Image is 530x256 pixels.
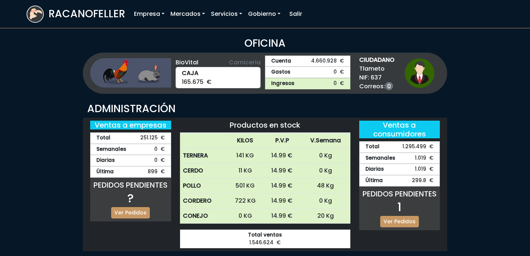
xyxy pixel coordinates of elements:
span: Tlameto [359,64,395,73]
strong: Total [96,134,110,142]
td: 141 KG [227,148,264,163]
h5: PEDIDOS PENDIENTES [90,181,171,189]
th: TERNERA [180,148,227,163]
a: 0 [385,82,393,90]
h5: Ventas a consumidores [359,121,440,138]
strong: Total ventas [186,231,344,239]
strong: Total [365,143,379,151]
a: Salir [286,7,305,21]
td: 0 Kg [301,148,350,163]
div: 1.546.624 € [180,230,350,248]
th: POLLO [180,178,227,193]
div: 299.8 € [359,175,440,186]
strong: CIUDADANO [359,56,395,64]
td: 14.99 € [264,209,301,224]
strong: Gastos [271,68,290,76]
td: 48 Kg [301,178,350,193]
strong: Diarias [96,157,115,164]
a: Servicios [208,7,245,21]
td: 14.99 € [264,163,301,178]
th: P.V.P [264,133,301,148]
th: CONEJO [180,209,227,224]
h5: PEDIDOS PENDIENTES [359,189,440,198]
a: Ver Pedidos [380,216,419,227]
th: KILOS [227,133,264,148]
div: BioVital [176,58,261,67]
img: logoracarojo.png [27,6,43,20]
span: Correos: [359,82,395,91]
td: 722 KG [227,193,264,209]
strong: Cuenta [271,57,291,65]
h3: RACANOFELLER [49,8,125,20]
strong: Diarias [365,166,384,173]
a: Cuenta4.660.928 € [265,56,350,67]
a: Gobierno [245,7,283,21]
td: 501 KG [227,178,264,193]
a: Ver Pedidos [111,207,150,218]
div: 0 € [90,144,171,155]
div: 0 € [90,155,171,166]
td: 20 Kg [301,209,350,224]
span: ? [127,190,134,206]
div: 251.125 € [90,132,171,144]
td: 0 Kg [301,163,350,178]
td: 11 KG [227,163,264,178]
div: 899 € [90,166,171,178]
h5: Ventas a empresas [90,121,171,129]
a: Empresa [131,7,167,21]
div: 165.675 € [176,67,261,88]
h3: ADMINISTRACIÓN [87,103,443,115]
td: 14.99 € [264,193,301,209]
div: 1.019 € [359,164,440,175]
td: 14.99 € [264,178,301,193]
strong: Semanales [96,146,126,153]
h3: OFICINA [26,37,504,50]
th: CORDERO [180,193,227,209]
th: V.Semana [301,133,350,148]
img: ciudadano1.png [405,58,434,88]
td: 0 KG [227,209,264,224]
a: Gastos0 € [265,67,350,78]
img: ganaderia.png [90,58,171,88]
strong: Última [96,168,114,176]
a: RACANOFELLER [26,4,125,25]
td: 0 Kg [301,193,350,209]
span: Carnicería [229,58,261,67]
div: 1.295.499 € [359,141,440,153]
h5: Productos en stock [180,121,350,129]
div: 1.019 € [359,153,440,164]
a: Ingresos0 € [265,78,350,89]
strong: Última [365,177,383,185]
span: 1 [397,199,402,215]
strong: Ingresos [271,80,294,88]
strong: CAJA [182,69,255,78]
th: CERDO [180,163,227,178]
td: 14.99 € [264,148,301,163]
span: NIF: 637 [359,73,395,82]
strong: Semanales [365,154,395,162]
a: Mercados [167,7,208,21]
